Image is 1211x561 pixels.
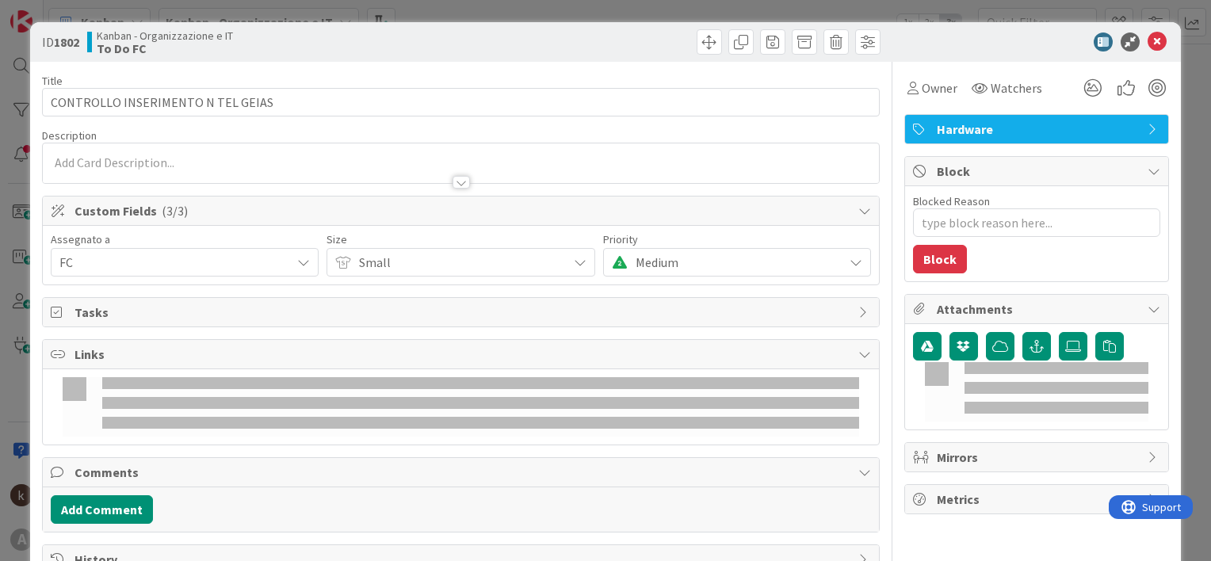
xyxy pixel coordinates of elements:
[937,120,1140,139] span: Hardware
[922,78,957,97] span: Owner
[937,490,1140,509] span: Metrics
[42,74,63,88] label: Title
[937,162,1140,181] span: Block
[42,88,880,116] input: type card name here...
[603,234,871,245] div: Priority
[59,253,291,272] span: FC
[54,34,79,50] b: 1802
[97,29,233,42] span: Kanban - Organizzazione e IT
[51,495,153,524] button: Add Comment
[97,42,233,55] b: To Do FC
[636,251,835,273] span: Medium
[359,251,559,273] span: Small
[937,300,1140,319] span: Attachments
[74,463,850,482] span: Comments
[42,32,79,52] span: ID
[937,448,1140,467] span: Mirrors
[33,2,72,21] span: Support
[913,245,967,273] button: Block
[42,128,97,143] span: Description
[51,234,319,245] div: Assegnato a
[162,203,188,219] span: ( 3/3 )
[74,303,850,322] span: Tasks
[74,345,850,364] span: Links
[991,78,1042,97] span: Watchers
[327,234,594,245] div: Size
[913,194,990,208] label: Blocked Reason
[74,201,850,220] span: Custom Fields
